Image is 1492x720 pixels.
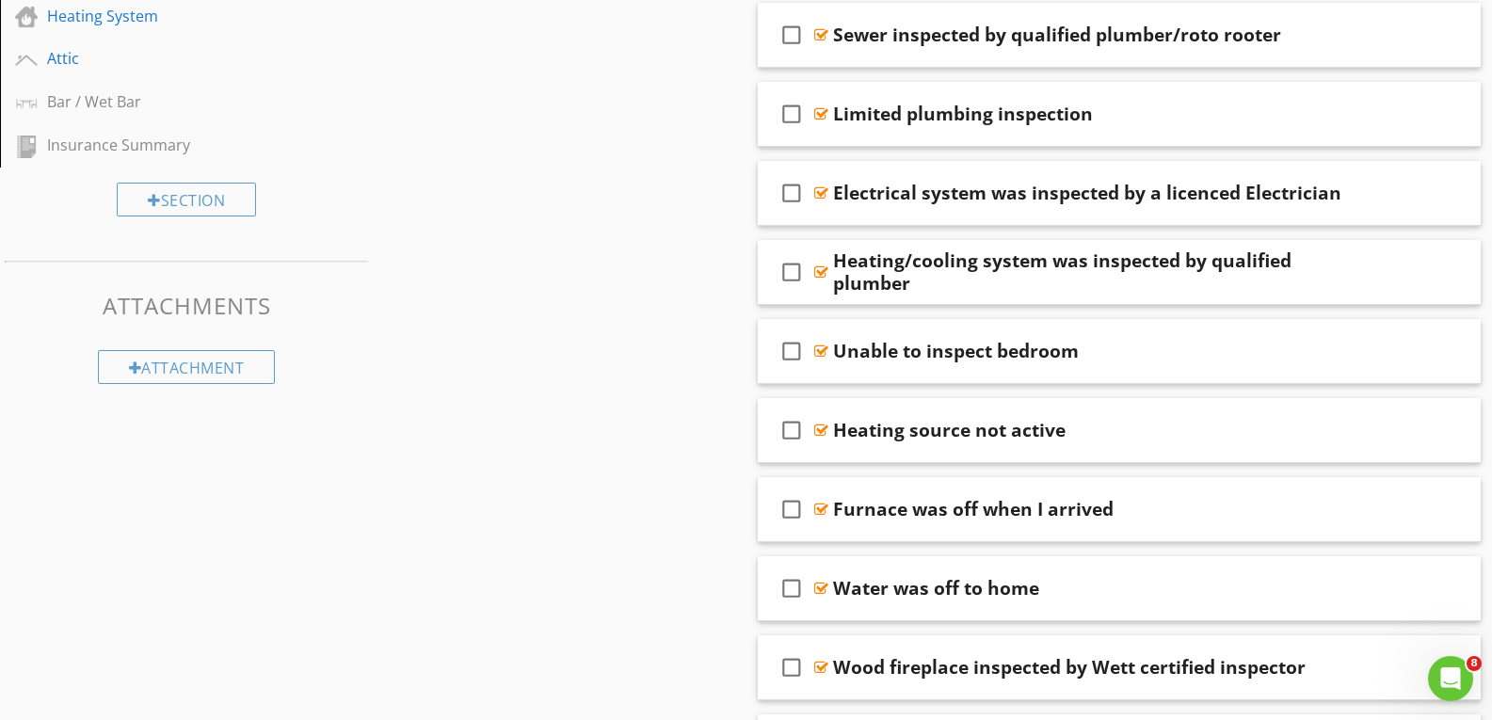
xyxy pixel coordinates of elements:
[47,90,283,113] div: Bar / Wet Bar
[1428,656,1473,701] iframe: Intercom live chat
[777,170,807,216] i: check_box_outline_blank
[833,340,1079,362] div: Unable to inspect bedroom
[777,487,807,532] i: check_box_outline_blank
[833,103,1093,125] div: Limited plumbing inspection
[833,498,1114,520] div: Furnace was off when I arrived
[47,134,283,156] div: Insurance Summary
[777,566,807,611] i: check_box_outline_blank
[777,91,807,136] i: check_box_outline_blank
[833,419,1066,441] div: Heating source not active
[98,350,276,384] div: Attachment
[777,645,807,690] i: check_box_outline_blank
[777,408,807,453] i: check_box_outline_blank
[117,183,256,216] div: Section
[833,182,1341,204] div: Electrical system was inspected by a licenced Electrician
[833,24,1281,46] div: Sewer inspected by qualified plumber/roto rooter
[47,47,283,70] div: Attic
[777,249,807,295] i: check_box_outline_blank
[777,328,807,374] i: check_box_outline_blank
[777,12,807,57] i: check_box_outline_blank
[833,577,1039,600] div: Water was off to home
[833,249,1347,295] div: Heating/cooling system was inspected by qualified plumber
[833,656,1306,679] div: Wood fireplace inspected by Wett certified inspector
[1467,656,1482,671] span: 8
[47,5,283,27] div: Heating System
